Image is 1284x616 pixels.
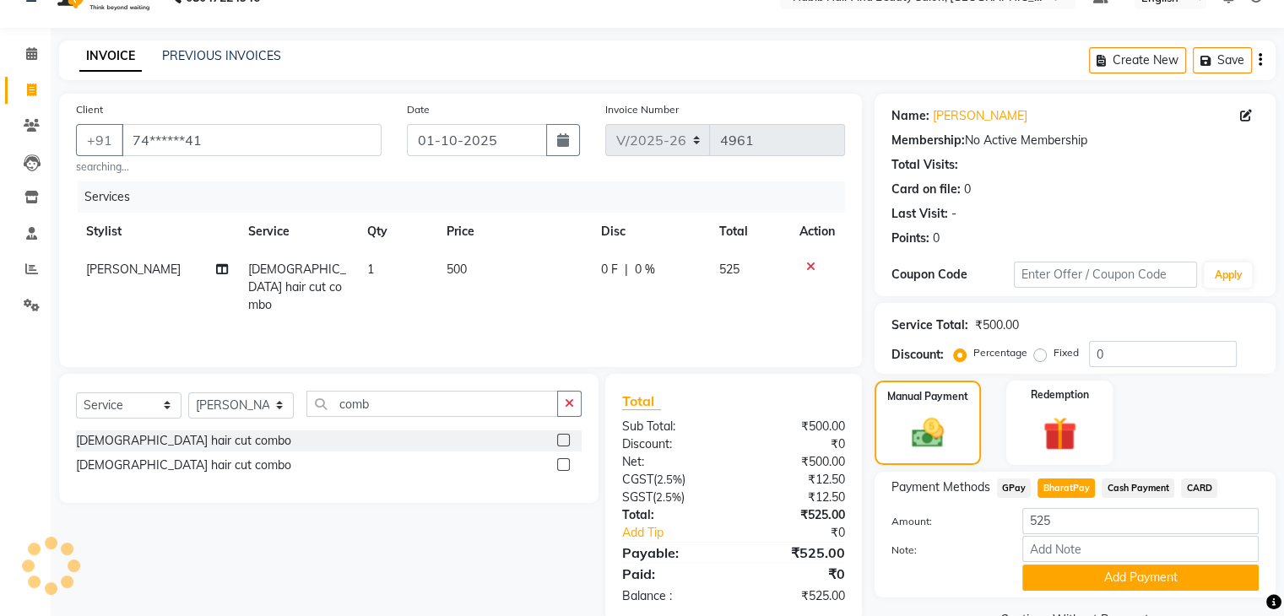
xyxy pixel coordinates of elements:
div: ₹500.00 [734,453,858,471]
th: Disc [591,213,709,251]
div: ₹12.50 [734,489,858,506]
div: Card on file: [891,181,961,198]
div: [DEMOGRAPHIC_DATA] hair cut combo [76,457,291,474]
div: Name: [891,107,929,125]
div: Membership: [891,132,965,149]
span: 2.5% [657,473,682,486]
th: Qty [357,213,436,251]
label: Fixed [1054,345,1079,360]
label: Client [76,102,103,117]
span: 0 % [635,261,655,278]
input: Search or Scan [306,391,558,417]
div: 0 [933,230,940,247]
span: CGST [622,472,653,487]
span: GPay [997,478,1032,498]
div: 0 [964,181,971,198]
div: No Active Membership [891,132,1259,149]
th: Total [709,213,789,251]
a: INVOICE [79,41,142,72]
span: 2.5% [656,490,681,504]
span: CARD [1181,478,1217,498]
label: Manual Payment [887,389,968,404]
div: ₹0 [734,435,858,453]
span: Payment Methods [891,478,990,496]
div: Balance : [609,587,734,605]
span: Total [622,392,661,410]
div: Services [78,181,858,213]
button: Apply [1204,262,1252,288]
div: Discount: [609,435,734,453]
th: Price [436,213,591,251]
span: Cash Payment [1102,478,1174,498]
label: Date [407,102,430,117]
img: _cash.svg [902,414,954,451]
a: Add Tip [609,524,754,542]
button: Add Payment [1022,565,1259,591]
input: Add Note [1022,536,1259,562]
img: _gift.svg [1032,413,1087,455]
span: [PERSON_NAME] [86,262,181,277]
div: Points: [891,230,929,247]
div: ₹0 [734,564,858,584]
input: Amount [1022,508,1259,534]
div: Payable: [609,543,734,563]
label: Note: [879,543,1010,558]
span: BharatPay [1037,478,1095,498]
div: Sub Total: [609,418,734,435]
span: [DEMOGRAPHIC_DATA] hair cut combo [248,262,346,312]
small: searching... [76,159,382,175]
label: Amount: [879,514,1010,529]
div: ₹525.00 [734,587,858,605]
div: ₹0 [754,524,857,542]
div: ₹525.00 [734,543,858,563]
div: ₹525.00 [734,506,858,524]
div: ₹500.00 [734,418,858,435]
div: Net: [609,453,734,471]
div: Last Visit: [891,205,948,223]
button: Create New [1089,47,1186,73]
a: PREVIOUS INVOICES [162,48,281,63]
div: Coupon Code [891,266,1014,284]
th: Action [789,213,845,251]
div: - [951,205,956,223]
div: Total Visits: [891,156,958,174]
div: [DEMOGRAPHIC_DATA] hair cut combo [76,432,291,450]
div: Total: [609,506,734,524]
th: Service [238,213,357,251]
span: 0 F [601,261,618,278]
button: Save [1193,47,1252,73]
div: Service Total: [891,316,968,334]
div: ₹12.50 [734,471,858,489]
button: +91 [76,124,123,156]
span: 525 [719,262,740,277]
input: Search by Name/Mobile/Email/Code [122,124,382,156]
span: 500 [447,262,467,277]
th: Stylist [76,213,238,251]
div: ₹500.00 [975,316,1019,334]
a: [PERSON_NAME] [933,107,1027,125]
div: Paid: [609,564,734,584]
span: SGST [622,489,653,505]
div: ( ) [609,471,734,489]
input: Enter Offer / Coupon Code [1014,262,1198,288]
label: Percentage [973,345,1027,360]
div: Discount: [891,346,944,364]
div: ( ) [609,489,734,506]
label: Invoice Number [605,102,679,117]
label: Redemption [1031,387,1089,403]
span: | [625,261,628,278]
span: 1 [367,262,374,277]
